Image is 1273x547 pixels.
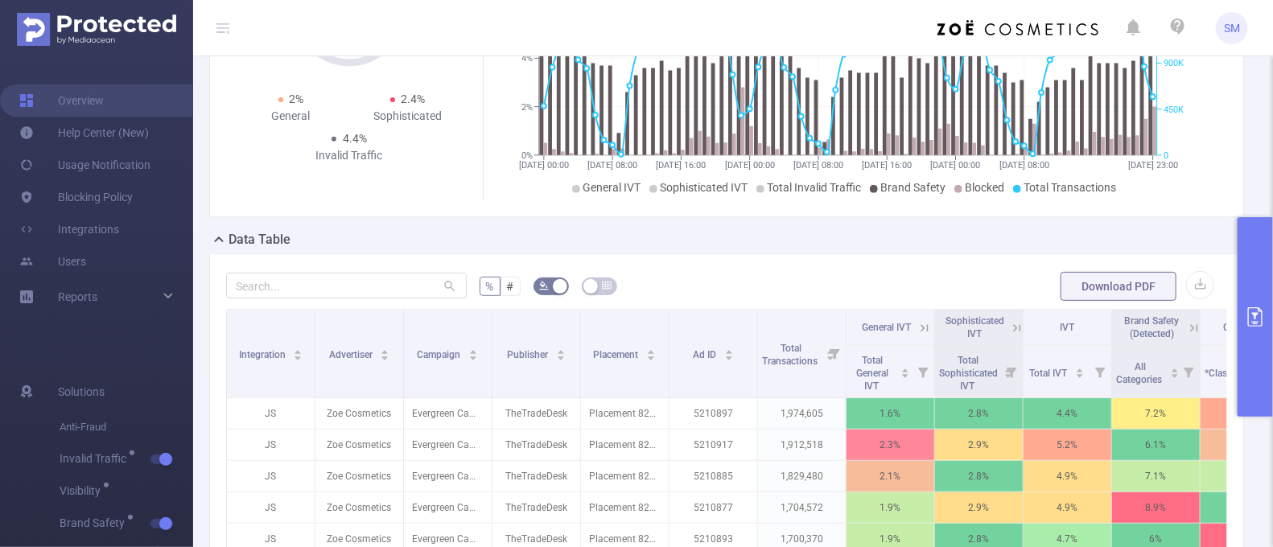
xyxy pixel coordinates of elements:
[381,348,389,352] i: icon: caret-up
[1061,272,1176,301] button: Download PDF
[380,348,389,357] div: Sort
[966,181,1005,194] span: Blocked
[594,349,641,360] span: Placement
[931,160,981,171] tspan: [DATE] 00:00
[469,354,478,359] i: icon: caret-down
[226,273,467,298] input: Search...
[492,398,580,429] p: TheTradeDesk
[1164,150,1168,161] tspan: 0
[669,430,757,460] p: 5210917
[315,492,403,523] p: Zoe Cosmetics
[60,411,193,443] span: Anti-Fraud
[847,492,934,523] p: 1.9%
[329,349,375,360] span: Advertiser
[1164,59,1184,69] tspan: 900K
[229,230,290,249] h2: Data Table
[669,461,757,491] p: 5210885
[291,147,408,164] div: Invalid Traffic
[1024,430,1111,460] p: 5.2%
[847,461,934,491] p: 2.1%
[669,398,757,429] p: 5210897
[381,354,389,359] i: icon: caret-down
[581,461,669,491] p: Placement 8290435
[492,492,580,523] p: TheTradeDesk
[19,117,149,149] a: Help Center (New)
[19,245,86,278] a: Users
[315,398,403,429] p: Zoe Cosmetics
[293,348,303,357] div: Sort
[227,461,315,491] p: JS
[768,181,862,194] span: Total Invalid Traffic
[901,372,910,376] i: icon: caret-down
[1125,315,1180,339] span: Brand Safety (Detected)
[60,517,130,528] span: Brand Safety
[1112,461,1200,491] p: 7.1%
[857,355,889,392] span: Total General IVT
[1170,366,1180,376] div: Sort
[1076,366,1085,371] i: icon: caret-up
[758,398,846,429] p: 1,974,605
[758,430,846,460] p: 1,912,518
[1170,372,1179,376] i: icon: caret-down
[1024,181,1117,194] span: Total Transactions
[863,322,912,333] span: General IVT
[404,461,492,491] p: Evergreen Campaign
[404,430,492,460] p: Evergreen Campaign
[521,54,533,64] tspan: 4%
[1224,322,1266,333] span: Classified
[58,376,105,408] span: Solutions
[1224,12,1240,44] span: SM
[912,346,934,397] i: Filter menu
[492,430,580,460] p: TheTradeDesk
[404,398,492,429] p: Evergreen Campaign
[486,280,494,293] span: %
[468,348,478,357] div: Sort
[19,181,133,213] a: Blocking Policy
[1075,366,1085,376] div: Sort
[60,485,106,496] span: Visibility
[315,430,403,460] p: Zoe Cosmetics
[1112,492,1200,523] p: 8.9%
[507,349,550,360] span: Publisher
[847,398,934,429] p: 1.6%
[1170,366,1179,371] i: icon: caret-up
[521,102,533,113] tspan: 2%
[343,132,367,145] span: 4.4%
[724,348,733,352] i: icon: caret-up
[1116,361,1164,385] span: All Categories
[58,290,97,303] span: Reports
[1205,368,1253,379] span: *Classified
[823,310,846,397] i: Filter menu
[1177,346,1200,397] i: Filter menu
[227,398,315,429] p: JS
[1030,368,1070,379] span: Total IVT
[239,349,288,360] span: Integration
[758,461,846,491] p: 1,829,480
[556,354,565,359] i: icon: caret-down
[881,181,946,194] span: Brand Safety
[758,492,846,523] p: 1,704,572
[556,348,565,352] i: icon: caret-up
[1089,346,1111,397] i: Filter menu
[724,348,734,357] div: Sort
[402,93,426,105] span: 2.4%
[669,492,757,523] p: 5210877
[58,281,97,313] a: Reports
[294,348,303,352] i: icon: caret-up
[583,181,641,194] span: General IVT
[581,398,669,429] p: Placement 8290435
[693,349,719,360] span: Ad ID
[418,349,463,360] span: Campaign
[847,430,934,460] p: 2.3%
[1024,492,1111,523] p: 4.9%
[556,348,566,357] div: Sort
[60,453,132,464] span: Invalid Traffic
[945,315,1004,339] span: Sophisticated IVT
[1061,322,1075,333] span: IVT
[1024,398,1111,429] p: 4.4%
[1128,160,1178,171] tspan: [DATE] 23:00
[647,348,656,352] i: icon: caret-up
[294,354,303,359] i: icon: caret-down
[349,108,466,125] div: Sophisticated
[290,93,304,105] span: 2%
